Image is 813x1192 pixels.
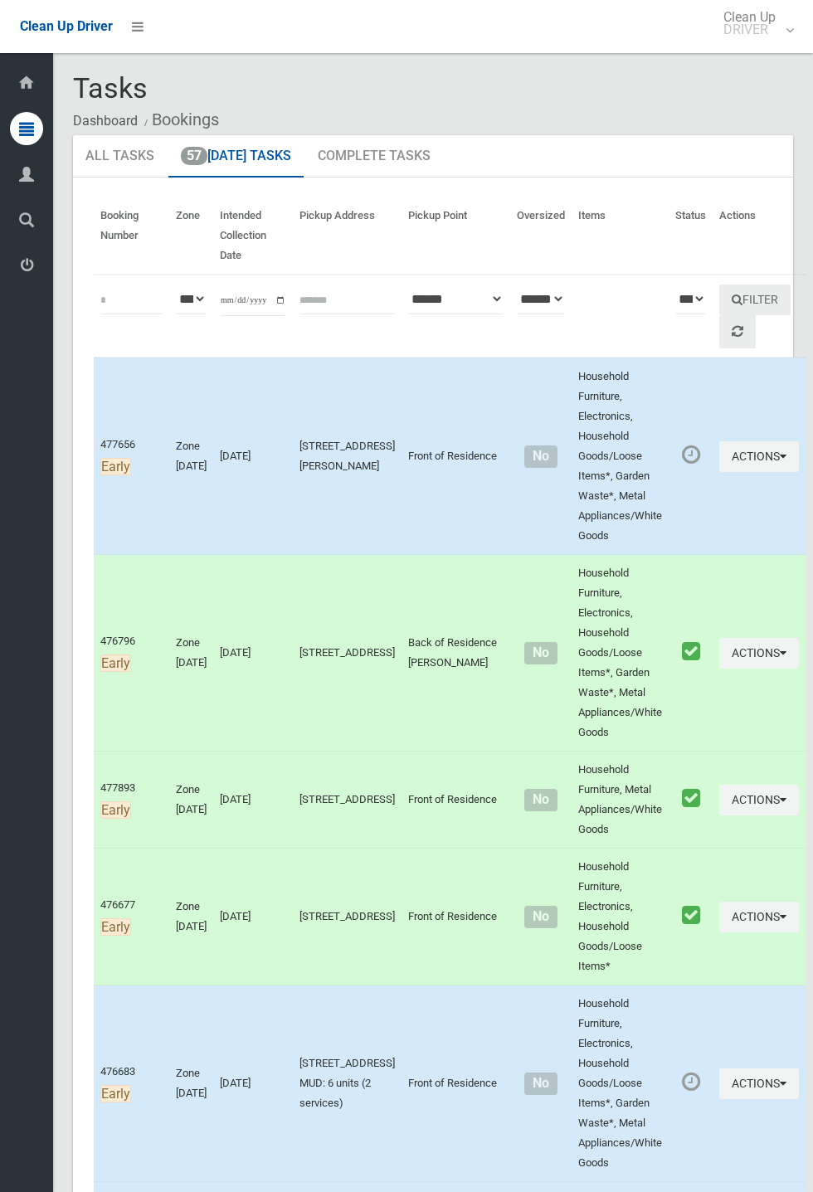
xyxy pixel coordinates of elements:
[100,1085,131,1102] span: Early
[168,135,304,178] a: 57[DATE] Tasks
[723,23,776,36] small: DRIVER
[20,14,113,39] a: Clean Up Driver
[510,197,572,275] th: Oversized
[169,197,213,275] th: Zone
[524,445,557,468] span: No
[94,752,169,849] td: 477893
[293,985,402,1182] td: [STREET_ADDRESS] MUD: 6 units (2 services)
[73,71,148,105] span: Tasks
[293,197,402,275] th: Pickup Address
[682,904,700,926] i: Booking marked as collected.
[524,789,557,811] span: No
[572,985,669,1182] td: Household Furniture, Electronics, Household Goods/Loose Items*, Garden Waste*, Metal Appliances/W...
[73,113,138,129] a: Dashboard
[402,555,510,752] td: Back of Residence [PERSON_NAME]
[524,1073,557,1095] span: No
[715,11,792,36] span: Clean Up
[524,906,557,928] span: No
[669,197,713,275] th: Status
[140,105,219,135] li: Bookings
[682,444,700,465] i: Booking awaiting collection. Mark as collected or report issues to complete task.
[572,849,669,985] td: Household Furniture, Electronics, Household Goods/Loose Items*
[719,441,799,472] button: Actions
[517,910,565,924] h4: Normal sized
[719,785,799,815] button: Actions
[293,752,402,849] td: [STREET_ADDRESS]
[94,555,169,752] td: 476796
[213,555,293,752] td: [DATE]
[213,849,293,985] td: [DATE]
[305,135,443,178] a: Complete Tasks
[213,985,293,1182] td: [DATE]
[293,358,402,555] td: [STREET_ADDRESS][PERSON_NAME]
[100,458,131,475] span: Early
[213,752,293,849] td: [DATE]
[719,638,799,669] button: Actions
[517,1077,565,1091] h4: Normal sized
[169,555,213,752] td: Zone [DATE]
[682,787,700,809] i: Booking marked as collected.
[94,358,169,555] td: 477656
[100,801,131,819] span: Early
[402,752,510,849] td: Front of Residence
[682,640,700,662] i: Booking marked as collected.
[402,358,510,555] td: Front of Residence
[100,918,131,936] span: Early
[20,18,113,34] span: Clean Up Driver
[213,197,293,275] th: Intended Collection Date
[293,849,402,985] td: [STREET_ADDRESS]
[73,135,167,178] a: All Tasks
[572,752,669,849] td: Household Furniture, Metal Appliances/White Goods
[94,849,169,985] td: 476677
[682,1071,700,1092] i: Booking awaiting collection. Mark as collected or report issues to complete task.
[293,555,402,752] td: [STREET_ADDRESS]
[719,902,799,932] button: Actions
[517,646,565,660] h4: Normal sized
[572,555,669,752] td: Household Furniture, Electronics, Household Goods/Loose Items*, Garden Waste*, Metal Appliances/W...
[524,642,557,664] span: No
[719,285,791,315] button: Filter
[94,985,169,1182] td: 476683
[169,849,213,985] td: Zone [DATE]
[181,147,207,165] span: 57
[94,197,169,275] th: Booking Number
[713,197,806,275] th: Actions
[169,985,213,1182] td: Zone [DATE]
[572,197,669,275] th: Items
[100,654,131,672] span: Early
[719,1068,799,1099] button: Actions
[169,358,213,555] td: Zone [DATE]
[169,752,213,849] td: Zone [DATE]
[402,197,510,275] th: Pickup Point
[572,358,669,555] td: Household Furniture, Electronics, Household Goods/Loose Items*, Garden Waste*, Metal Appliances/W...
[517,450,565,464] h4: Normal sized
[213,358,293,555] td: [DATE]
[517,793,565,807] h4: Normal sized
[402,985,510,1182] td: Front of Residence
[402,849,510,985] td: Front of Residence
